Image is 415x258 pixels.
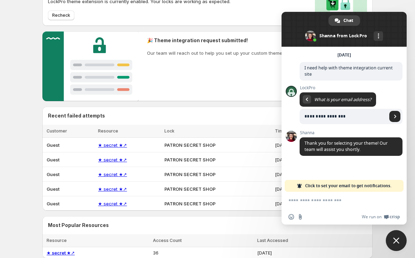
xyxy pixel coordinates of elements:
div: Close chat [386,230,407,251]
span: [DATE] [257,250,272,256]
span: Resource [47,238,67,243]
button: Recheck [48,10,74,20]
span: What is your email address? [314,97,371,103]
span: Resource [98,128,118,134]
span: We run on [362,214,382,220]
span: [DATE] [275,157,290,162]
a: ★ secret ★↗ [47,250,75,256]
h2: Recent failed attempts [48,112,105,119]
img: Customer support [42,31,139,101]
span: PATRON SECRET SHOP [164,172,215,177]
a: ★ secret ★↗ [98,186,127,192]
span: PATRON SECRET SHOP [164,201,215,206]
a: ★ secret ★↗ [98,142,127,148]
span: PATRON SECRET SHOP [164,142,215,148]
span: Guest [47,186,59,192]
span: Lock [164,128,174,134]
span: Send a file [298,214,303,220]
a: ★ secret ★↗ [98,201,127,206]
div: Return to message [303,95,311,104]
div: More channels [374,31,383,41]
span: Access Count [153,238,182,243]
span: Crisp [390,214,400,220]
div: Chat [328,15,360,26]
span: Shanna [300,130,402,135]
span: Guest [47,172,59,177]
a: ★ secret ★↗ [98,172,127,177]
span: Send [389,111,400,122]
h2: 🎉 Theme integration request submitted! [147,37,309,44]
a: ★ secret ★↗ [98,157,127,162]
textarea: Compose your message... [288,198,384,204]
span: Guest [47,157,59,162]
span: Chat [343,15,353,26]
span: Thank you for selecting your theme! Our team will assist you shortly. [304,140,388,152]
input: Enter your email address... [300,109,387,124]
span: Guest [47,142,59,148]
span: Insert an emoji [288,214,294,220]
span: [DATE] [275,201,290,206]
span: PATRON SECRET SHOP [164,157,215,162]
h2: Most Popular Resources [48,222,367,229]
span: Last Accessed [257,238,288,243]
span: I need help with theme integration current site [304,65,393,77]
span: Guest [47,201,59,206]
span: Click to set your email to get notifications. [305,180,391,192]
span: PATRON SECRET SHOP [164,186,215,192]
span: LockPro [300,85,402,90]
span: [DATE] [275,142,290,148]
span: Recheck [52,13,70,18]
span: [DATE] [275,186,290,192]
span: [DATE] [275,172,290,177]
div: [DATE] [337,53,351,57]
span: Customer [47,128,67,134]
a: We run onCrisp [362,214,400,220]
p: Our team will reach out to help you set up your custom theme. Thank you! [147,50,309,56]
span: Timestamp [275,128,299,134]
